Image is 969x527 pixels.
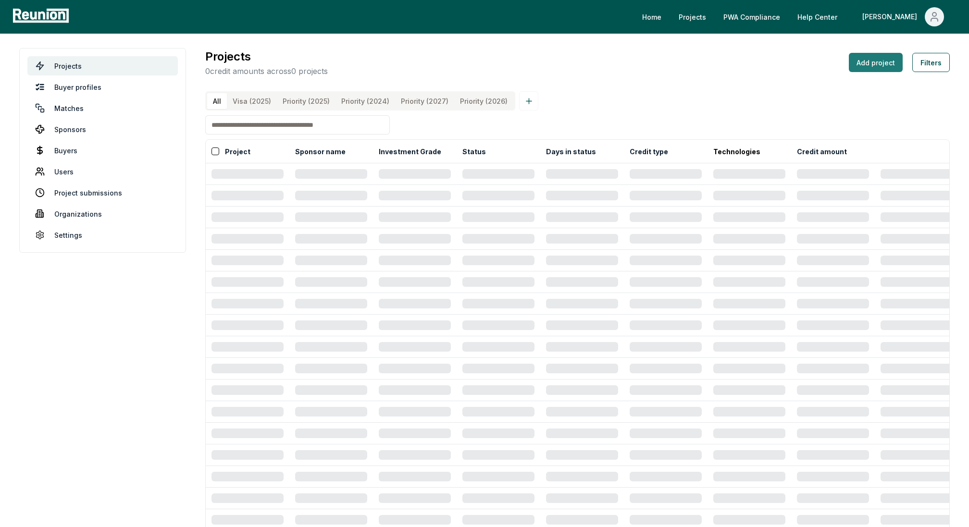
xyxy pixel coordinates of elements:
[27,204,178,223] a: Organizations
[27,77,178,97] a: Buyer profiles
[27,98,178,118] a: Matches
[27,225,178,245] a: Settings
[335,93,395,109] button: Priority (2024)
[27,183,178,202] a: Project submissions
[395,93,454,109] button: Priority (2027)
[716,7,788,26] a: PWA Compliance
[671,7,714,26] a: Projects
[223,142,252,161] button: Project
[795,142,849,161] button: Credit amount
[27,162,178,181] a: Users
[634,7,959,26] nav: Main
[628,142,670,161] button: Credit type
[377,142,443,161] button: Investment Grade
[205,48,328,65] h3: Projects
[27,141,178,160] a: Buyers
[912,53,950,72] button: Filters
[454,93,513,109] button: Priority (2026)
[293,142,348,161] button: Sponsor name
[277,93,335,109] button: Priority (2025)
[227,93,277,109] button: Visa (2025)
[460,142,488,161] button: Status
[790,7,845,26] a: Help Center
[207,93,227,109] button: All
[27,56,178,75] a: Projects
[27,120,178,139] a: Sponsors
[205,65,328,77] p: 0 credit amounts across 0 projects
[634,7,669,26] a: Home
[855,7,952,26] button: [PERSON_NAME]
[544,142,598,161] button: Days in status
[849,53,903,72] button: Add project
[862,7,921,26] div: [PERSON_NAME]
